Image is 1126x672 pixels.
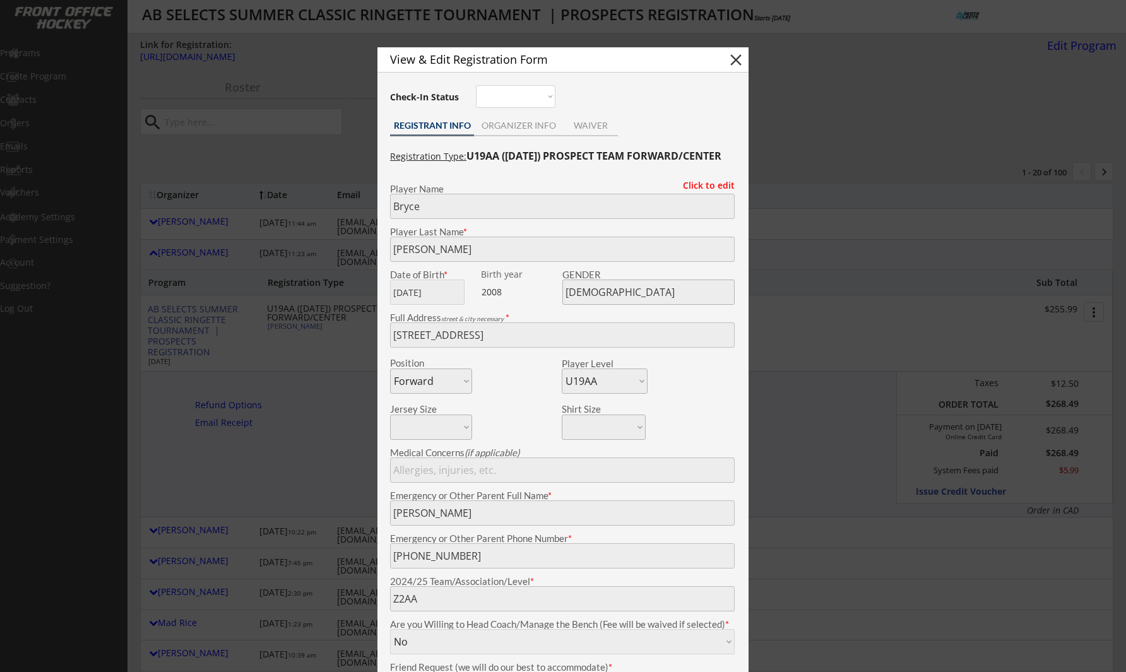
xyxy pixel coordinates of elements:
div: Click to edit [673,181,735,190]
div: GENDER [562,270,735,280]
div: Player Name [390,184,735,194]
div: REGISTRANT INFO [390,121,474,130]
button: close [726,50,745,69]
div: 2024/25 Team/Association/Level [390,577,735,586]
div: Are you Willing to Head Coach/Manage the Bench (Fee will be waived if selected) [390,620,735,629]
div: Friend Request (we will do our best to accommodate) [390,663,735,672]
em: (if applicable) [465,447,519,458]
div: Emergency or Other Parent Full Name [390,491,735,500]
strong: U19AA ([DATE]) PROSPECT TEAM FORWARD/CENTER [466,149,721,163]
input: Allergies, injuries, etc. [390,457,735,483]
div: Position [390,358,455,368]
u: Registration Type: [390,150,466,162]
div: 2008 [482,286,560,298]
div: Emergency or Other Parent Phone Number [390,534,735,543]
div: Birth year [481,270,560,279]
em: street & city necessary [441,315,504,322]
div: Player Last Name [390,227,735,237]
div: Full Address [390,313,735,322]
div: We are transitioning the system to collect and store date of birth instead of just birth year to ... [481,270,560,280]
div: Player Level [562,359,648,368]
div: Jersey Size [390,404,455,414]
div: Check-In Status [390,93,461,102]
div: ORGANIZER INFO [474,121,563,130]
input: Street, City, Province/State [390,322,735,348]
div: Medical Concerns [390,448,735,457]
div: WAIVER [563,121,618,130]
div: Date of Birth [390,270,472,280]
div: View & Edit Registration Form [390,54,704,65]
div: Shirt Size [562,404,627,414]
